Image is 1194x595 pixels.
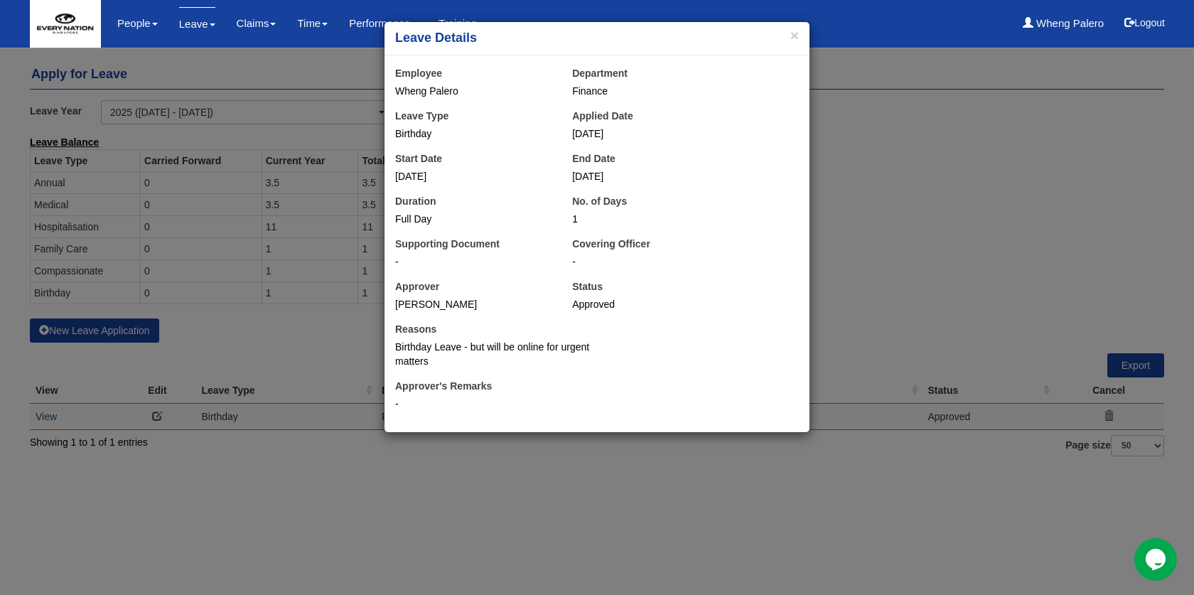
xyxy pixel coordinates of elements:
div: - [395,254,551,269]
label: Status [572,279,603,294]
label: Covering Officer [572,237,650,251]
div: - [395,397,799,411]
label: Duration [395,194,436,208]
div: Birthday Leave - but will be online for urgent matters [395,340,622,368]
div: Approved [572,297,728,311]
label: Approver's Remarks [395,379,492,393]
button: × [790,28,799,43]
label: Leave Type [395,109,448,123]
div: [DATE] [395,169,551,183]
label: No. of Days [572,194,627,208]
b: Leave Details [395,31,477,45]
label: Department [572,66,628,80]
div: [DATE] [572,169,728,183]
div: 1 [572,212,728,226]
div: [DATE] [572,127,728,141]
label: Employee [395,66,442,80]
div: Full Day [395,212,551,226]
label: Supporting Document [395,237,500,251]
div: Finance [572,84,799,98]
iframe: chat widget [1134,538,1180,581]
div: Wheng Palero [395,84,551,98]
label: Approver [395,279,439,294]
label: Start Date [395,151,442,166]
label: Reasons [395,322,436,336]
label: End Date [572,151,615,166]
label: Applied Date [572,109,633,123]
div: [PERSON_NAME] [395,297,551,311]
div: - [572,254,799,269]
div: Birthday [395,127,551,141]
